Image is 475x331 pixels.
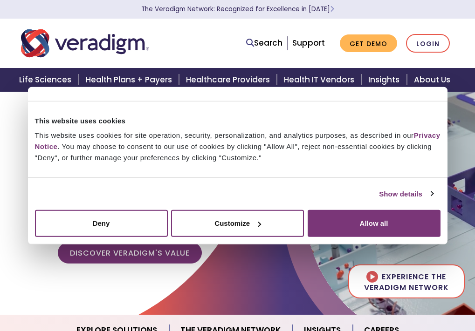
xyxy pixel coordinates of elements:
a: Show details [379,188,433,199]
a: Login [406,34,450,53]
a: Search [246,37,282,49]
a: Privacy Notice [35,131,441,150]
a: Health IT Vendors [278,68,363,92]
button: Deny [35,210,168,237]
a: Healthcare Providers [180,68,278,92]
a: Discover Veradigm's Value [58,242,202,263]
a: Life Sciences [14,68,80,92]
span: Learn More [330,5,334,14]
a: About Us [408,68,461,92]
div: This website uses cookies for site operation, security, personalization, and analytics purposes, ... [35,130,441,163]
a: Insights [363,68,408,92]
a: Health Plans + Payers [80,68,180,92]
button: Customize [171,210,304,237]
button: Allow all [308,210,441,237]
div: This website uses cookies [35,115,441,126]
a: Support [292,37,325,48]
a: Get Demo [340,34,397,53]
a: The Veradigm Network: Recognized for Excellence in [DATE]Learn More [141,5,334,14]
img: Veradigm logo [21,28,149,59]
